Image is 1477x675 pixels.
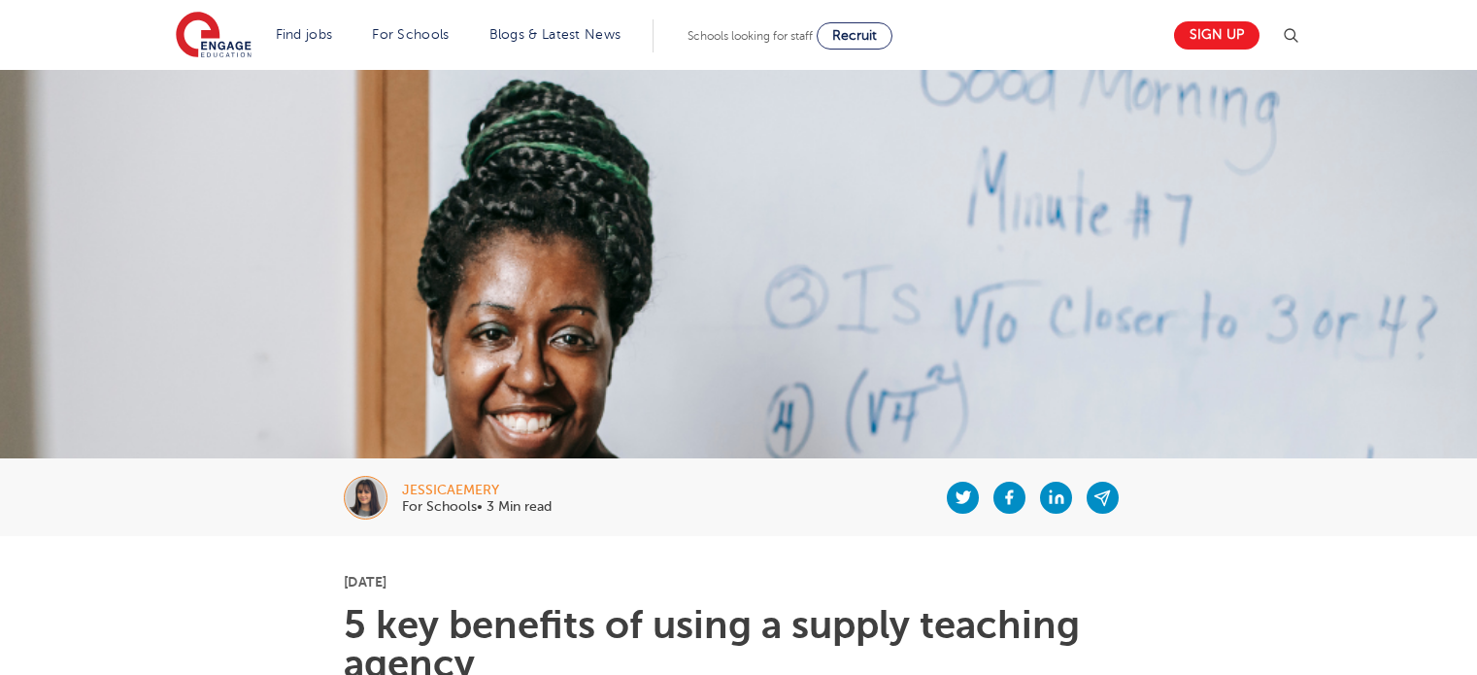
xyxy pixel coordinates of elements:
[372,27,449,42] a: For Schools
[832,28,877,43] span: Recruit
[402,500,552,514] p: For Schools• 3 Min read
[489,27,621,42] a: Blogs & Latest News
[402,484,552,497] div: jessicaemery
[344,575,1133,589] p: [DATE]
[176,12,252,60] img: Engage Education
[688,29,813,43] span: Schools looking for staff
[276,27,333,42] a: Find jobs
[1174,21,1259,50] a: Sign up
[817,22,892,50] a: Recruit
